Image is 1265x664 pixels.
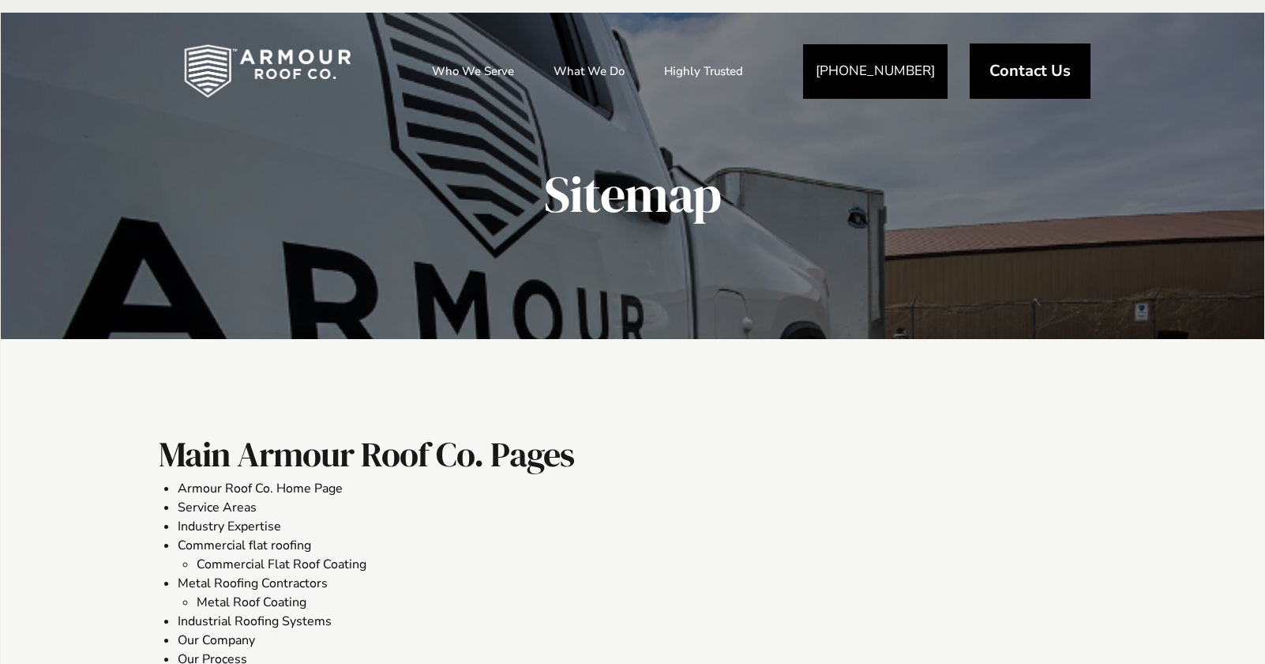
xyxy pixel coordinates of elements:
a: Commercial flat roofing [178,537,311,554]
img: Industrial and Commercial Roofing Company | Armour Roof Co. [159,32,377,111]
h2: Main Armour Roof Co. Pages [159,434,1106,479]
a: Industry Expertise [178,518,281,535]
a: Service Areas [178,499,257,516]
a: Metal Roof Coating [197,594,306,611]
a: Metal Roofing Contractors [178,575,328,592]
span: Sitemap [338,164,928,225]
a: Contact Us [970,43,1090,99]
a: Commercial Flat Roof Coating [197,556,366,573]
a: [PHONE_NUMBER] [803,44,948,99]
a: Industrial Roofing Systems [178,613,332,630]
a: Highly Trusted [648,51,759,91]
a: Who We Serve [416,51,530,91]
a: Our Company [178,632,255,649]
a: What We Do [538,51,640,91]
span: Contact Us [989,63,1071,79]
a: Armour Roof Co. Home Page [178,480,343,497]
